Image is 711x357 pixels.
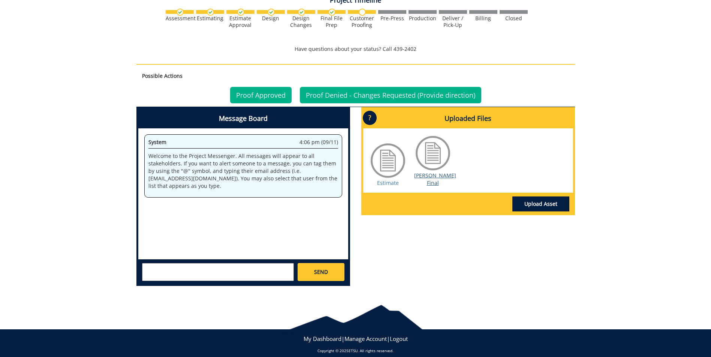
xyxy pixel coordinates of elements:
p: ? [363,111,377,125]
a: Proof Denied - Changes Requested (Provide direction) [300,87,481,103]
img: checkmark [207,9,214,16]
h4: Message Board [138,109,348,128]
div: Design Changes [287,15,315,28]
a: [PERSON_NAME] Final [414,172,456,186]
img: checkmark [298,9,305,16]
textarea: messageToSend [142,263,294,281]
img: no [359,9,366,16]
a: Proof Approved [230,87,292,103]
a: Upload Asset [512,196,569,211]
a: ETSU [349,348,358,353]
h4: Uploaded Files [363,109,573,128]
img: checkmark [268,9,275,16]
strong: Possible Actions [142,72,183,79]
div: Design [257,15,285,22]
img: checkmark [237,9,244,16]
a: Manage Account [344,335,387,342]
a: Estimate [377,179,399,186]
div: Estimating [196,15,224,22]
p: Have questions about your status? Call 439-2402 [136,45,575,53]
span: 4:06 pm (09/11) [299,138,338,146]
div: Production [409,15,437,22]
div: Pre-Press [378,15,406,22]
p: Welcome to the Project Messenger. All messages will appear to all stakeholders. If you want to al... [148,152,338,190]
span: SEND [314,268,328,276]
div: Final File Prep [317,15,346,28]
div: Estimate Approval [226,15,254,28]
a: Logout [390,335,408,342]
div: Assessment [166,15,194,22]
div: Deliver / Pick-Up [439,15,467,28]
span: System [148,138,166,146]
div: Customer Proofing [348,15,376,28]
a: My Dashboard [304,335,341,342]
img: checkmark [177,9,184,16]
div: Closed [500,15,528,22]
a: SEND [298,263,344,281]
img: checkmark [328,9,335,16]
div: Billing [469,15,497,22]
